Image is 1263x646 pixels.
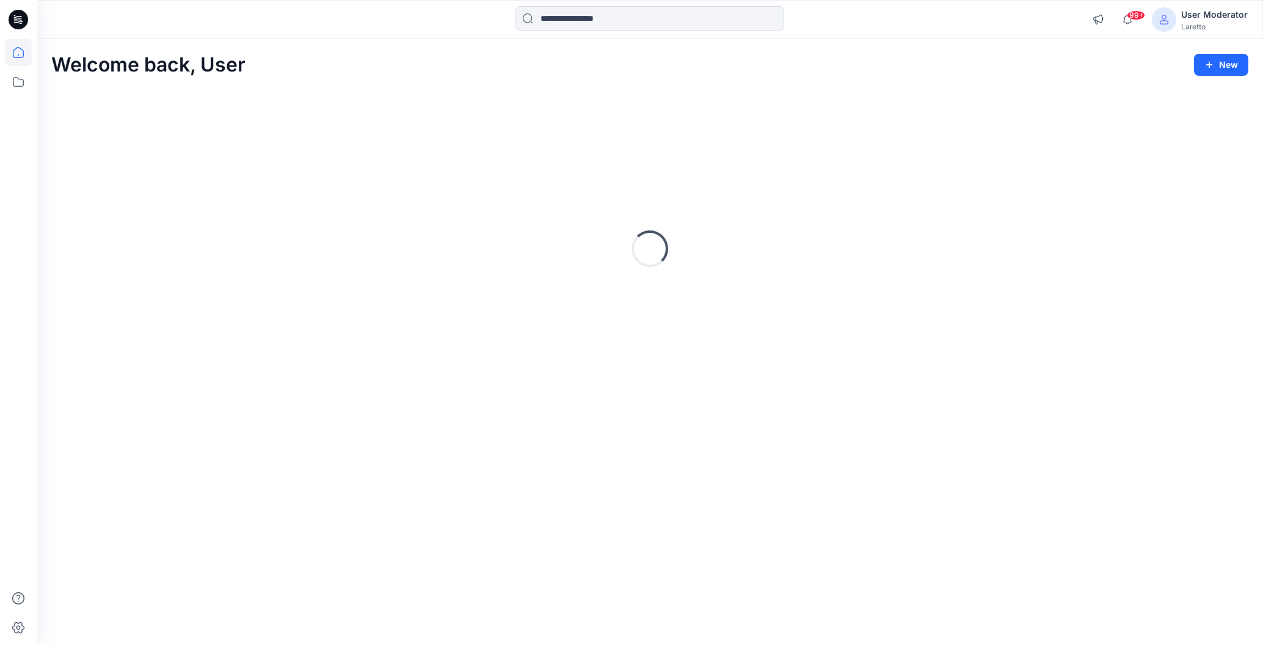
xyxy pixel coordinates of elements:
[1181,22,1248,31] div: Laretto
[1194,54,1248,76] button: New
[1159,15,1169,24] svg: avatar
[1127,10,1145,20] span: 99+
[51,54,246,76] h2: Welcome back, User
[1181,7,1248,22] div: User Moderator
